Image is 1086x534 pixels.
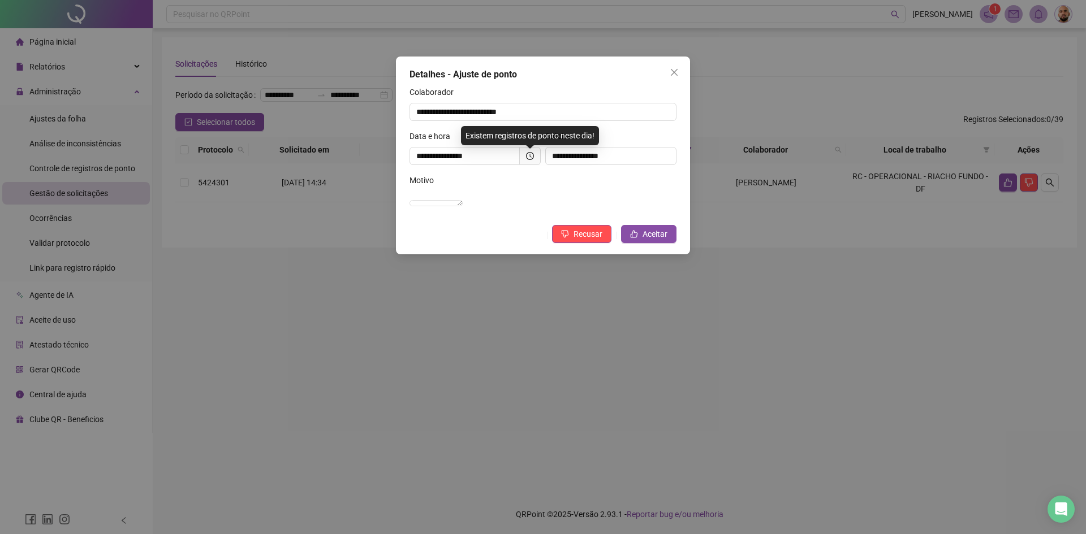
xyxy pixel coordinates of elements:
div: Existem registros de ponto neste dia! [461,126,599,145]
span: dislike [561,230,569,238]
div: Open Intercom Messenger [1048,496,1075,523]
div: Detalhes - Ajuste de ponto [410,68,676,81]
button: Close [665,63,683,81]
button: Recusar [552,225,611,243]
button: Aceitar [621,225,676,243]
label: Colaborador [410,86,461,98]
span: close [670,68,679,77]
span: clock-circle [526,152,534,160]
span: Aceitar [643,228,667,240]
span: like [630,230,638,238]
label: Data e hora [410,130,458,142]
span: Recusar [574,228,602,240]
label: Motivo [410,174,441,186]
